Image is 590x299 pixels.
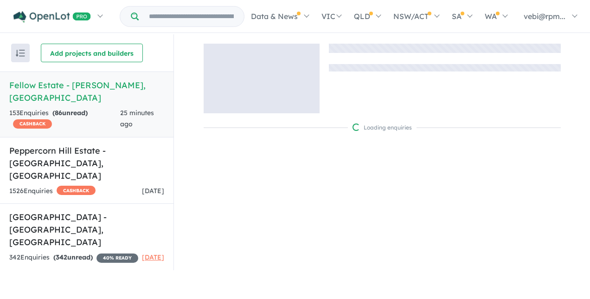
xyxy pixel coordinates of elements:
h5: Peppercorn Hill Estate - [GEOGRAPHIC_DATA] , [GEOGRAPHIC_DATA] [9,144,164,182]
div: 1526 Enquir ies [9,186,96,197]
strong: ( unread) [52,109,88,117]
span: 86 [55,109,62,117]
span: 40 % READY [96,253,138,263]
span: 25 minutes ago [120,109,154,128]
span: CASHBACK [57,186,96,195]
input: Try estate name, suburb, builder or developer [141,6,242,26]
button: Add projects and builders [41,44,143,62]
span: [DATE] [142,187,164,195]
img: sort.svg [16,50,25,57]
span: [DATE] [142,253,164,261]
strong: ( unread) [53,253,93,261]
div: 342 Enquir ies [9,252,138,263]
span: CASHBACK [13,119,52,129]
h5: Fellow Estate - [PERSON_NAME] , [GEOGRAPHIC_DATA] [9,79,164,104]
img: Openlot PRO Logo White [13,11,91,23]
div: Loading enquiries [353,123,412,132]
h5: [GEOGRAPHIC_DATA] - [GEOGRAPHIC_DATA] , [GEOGRAPHIC_DATA] [9,211,164,248]
span: vebi@rpm... [524,12,565,21]
div: 153 Enquir ies [9,108,120,130]
span: 342 [56,253,67,261]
